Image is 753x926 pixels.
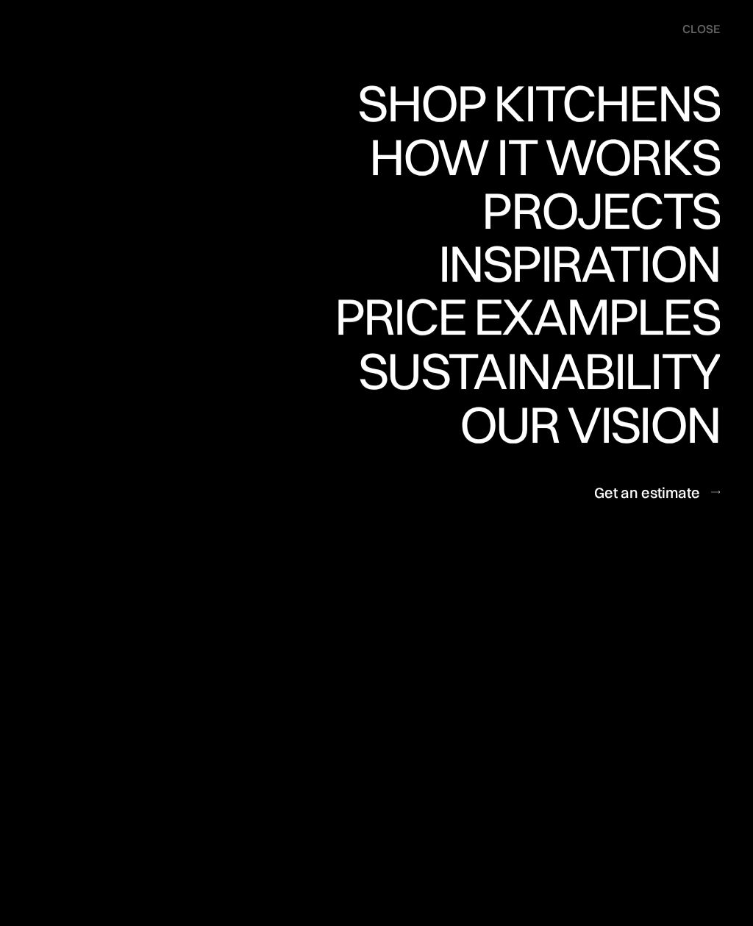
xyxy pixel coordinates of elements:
div: Sustainability [346,396,720,448]
div: Inspiration [418,238,720,289]
a: Price examplesPrice examples [335,291,720,345]
div: How it works [365,182,720,234]
div: Price examples [335,342,720,393]
div: menu [668,15,720,44]
a: SustainabilitySustainability [346,345,720,399]
div: Sustainability [346,345,720,396]
div: Our vision [447,450,720,502]
a: Shop KitchensShop Kitchens [350,77,720,131]
div: Shop Kitchens [350,129,720,180]
div: Projects [482,185,720,236]
a: How it worksHow it works [365,131,720,185]
a: Our visionOur vision [447,399,720,452]
div: Our vision [447,399,720,450]
div: Price examples [335,291,720,342]
div: Shop Kitchens [350,77,720,129]
div: Projects [482,236,720,288]
div: close [682,21,720,38]
div: How it works [365,131,720,182]
a: InspirationInspiration [418,238,720,291]
div: Inspiration [418,289,720,341]
a: ProjectsProjects [482,185,720,238]
a: Get an estimate [594,474,720,510]
div: Get an estimate [594,482,700,502]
